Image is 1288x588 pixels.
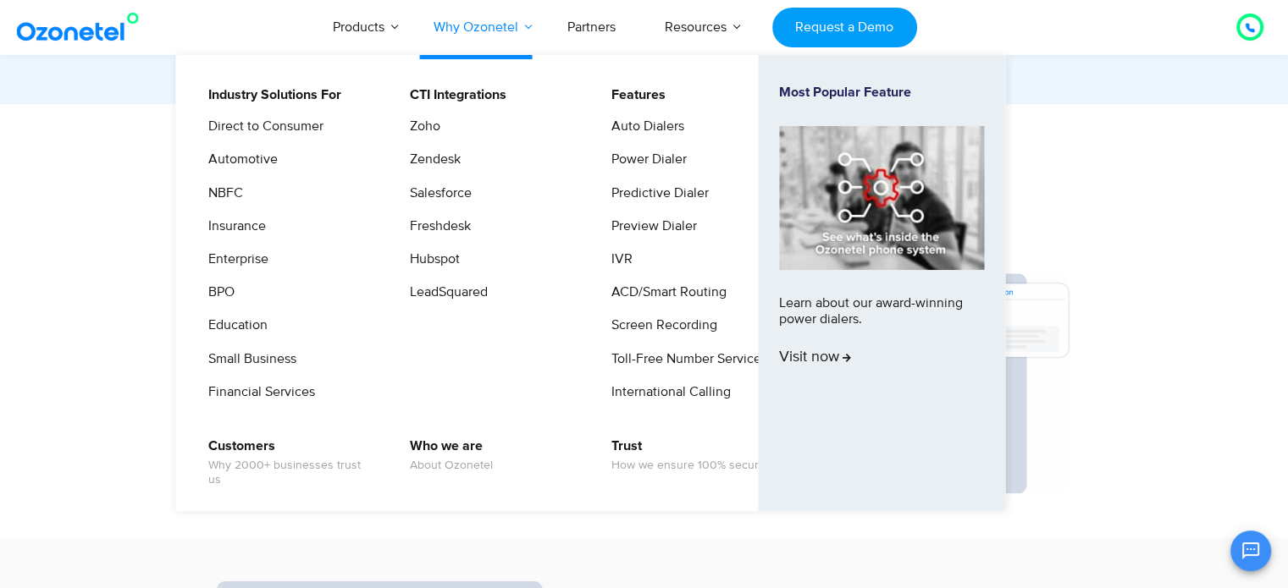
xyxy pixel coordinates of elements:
span: About Ozonetel [410,459,493,473]
a: Education [197,315,270,336]
a: Who we areAbout Ozonetel [399,436,495,475]
span: How we ensure 100% security [611,459,771,473]
a: Financial Services [197,382,318,403]
a: Enterprise [197,249,271,270]
a: Industry Solutions For [197,85,344,106]
a: Zendesk [399,149,463,170]
a: TrustHow we ensure 100% security [600,436,773,475]
button: Open chat [1230,530,1271,571]
a: Zoho [399,116,443,137]
a: CustomersWhy 2000+ businesses trust us [197,436,378,490]
span: Why 2000+ businesses trust us [208,459,375,487]
a: Predictive Dialer [600,183,711,204]
a: Toll-Free Number Services [600,349,770,370]
a: Preview Dialer [600,216,699,237]
a: Screen Recording [600,315,720,336]
a: Salesforce [399,183,474,204]
a: Freshdesk [399,216,473,237]
a: LeadSquared [399,282,490,303]
a: Most Popular FeatureLearn about our award-winning power dialers.Visit now [779,85,984,481]
a: Insurance [197,216,268,237]
a: Hubspot [399,249,462,270]
a: CTI Integrations [399,85,509,106]
a: Power Dialer [600,149,689,170]
a: BPO [197,282,237,303]
a: Auto Dialers [600,116,687,137]
img: phone-system-min.jpg [779,126,984,269]
span: Visit now [779,349,851,367]
a: Features [600,85,668,106]
a: Small Business [197,349,299,370]
a: Direct to Consumer [197,116,326,137]
div: Drive Intelligent Outcomes with the Power of Agentic AI [124,155,1165,214]
a: Automotive [197,149,280,170]
a: International Calling [600,382,733,403]
a: NBFC [197,183,246,204]
a: Request a Demo [772,8,917,47]
a: IVR [600,249,635,270]
a: ACD/Smart Routing [600,282,729,303]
